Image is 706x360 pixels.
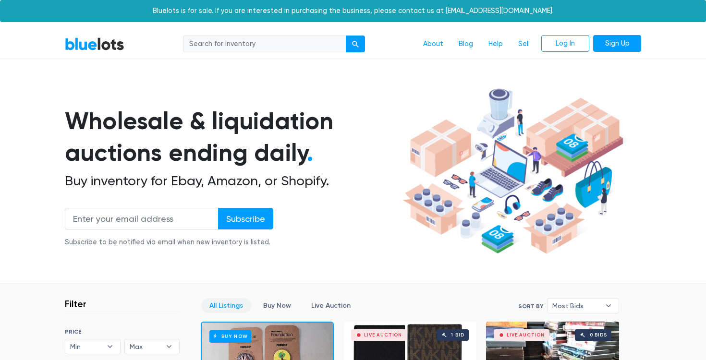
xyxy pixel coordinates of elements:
a: About [415,35,451,53]
span: Min [70,339,102,354]
h6: Buy Now [209,330,251,342]
span: . [307,138,313,167]
input: Search for inventory [183,36,346,53]
div: 1 bid [451,333,464,337]
a: Sell [511,35,537,53]
input: Subscribe [218,208,273,229]
div: Live Auction [507,333,545,337]
input: Enter your email address [65,208,219,229]
h3: Filter [65,298,86,310]
b: ▾ [598,299,619,313]
span: Most Bids [552,299,600,313]
div: Live Auction [364,333,402,337]
a: All Listings [201,298,251,313]
b: ▾ [159,339,179,354]
div: 0 bids [590,333,607,337]
div: Subscribe to be notified via email when new inventory is listed. [65,237,273,248]
a: Buy Now [255,298,299,313]
h2: Buy inventory for Ebay, Amazon, or Shopify. [65,173,399,189]
h1: Wholesale & liquidation auctions ending daily [65,105,399,169]
span: Max [130,339,161,354]
a: Live Auction [303,298,359,313]
label: Sort By [518,302,543,311]
a: Help [481,35,511,53]
b: ▾ [100,339,120,354]
h6: PRICE [65,328,180,335]
a: Log In [541,35,589,52]
a: Blog [451,35,481,53]
a: Sign Up [593,35,641,52]
img: hero-ee84e7d0318cb26816c560f6b4441b76977f77a177738b4e94f68c95b2b83dbb.png [399,84,627,259]
a: BlueLots [65,37,124,51]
